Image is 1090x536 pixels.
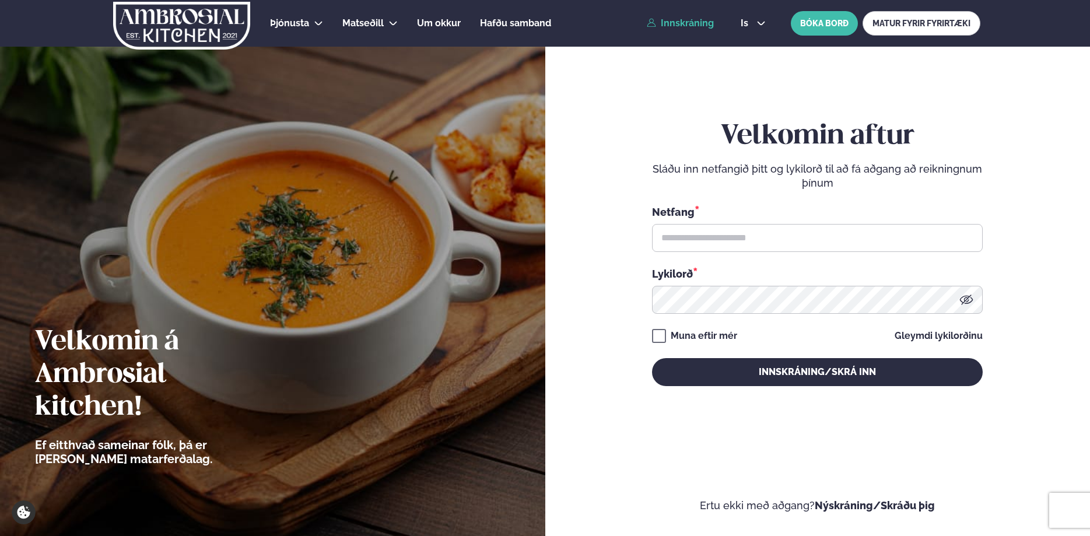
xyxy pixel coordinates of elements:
[741,19,752,28] span: is
[480,16,551,30] a: Hafðu samband
[652,120,983,153] h2: Velkomin aftur
[580,499,1056,513] p: Ertu ekki með aðgang?
[342,16,384,30] a: Matseðill
[35,438,277,466] p: Ef eitthvað sameinar fólk, þá er [PERSON_NAME] matarferðalag.
[652,204,983,219] div: Netfang
[815,499,935,512] a: Nýskráning/Skráðu þig
[895,331,983,341] a: Gleymdi lykilorðinu
[647,18,714,29] a: Innskráning
[342,17,384,29] span: Matseðill
[12,500,36,524] a: Cookie settings
[35,326,277,424] h2: Velkomin á Ambrosial kitchen!
[270,17,309,29] span: Þjónusta
[112,2,251,50] img: logo
[791,11,858,36] button: BÓKA BORÐ
[417,16,461,30] a: Um okkur
[863,11,980,36] a: MATUR FYRIR FYRIRTÆKI
[417,17,461,29] span: Um okkur
[652,358,983,386] button: Innskráning/Skrá inn
[480,17,551,29] span: Hafðu samband
[652,162,983,190] p: Sláðu inn netfangið þitt og lykilorð til að fá aðgang að reikningnum þínum
[652,266,983,281] div: Lykilorð
[270,16,309,30] a: Þjónusta
[731,19,775,28] button: is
